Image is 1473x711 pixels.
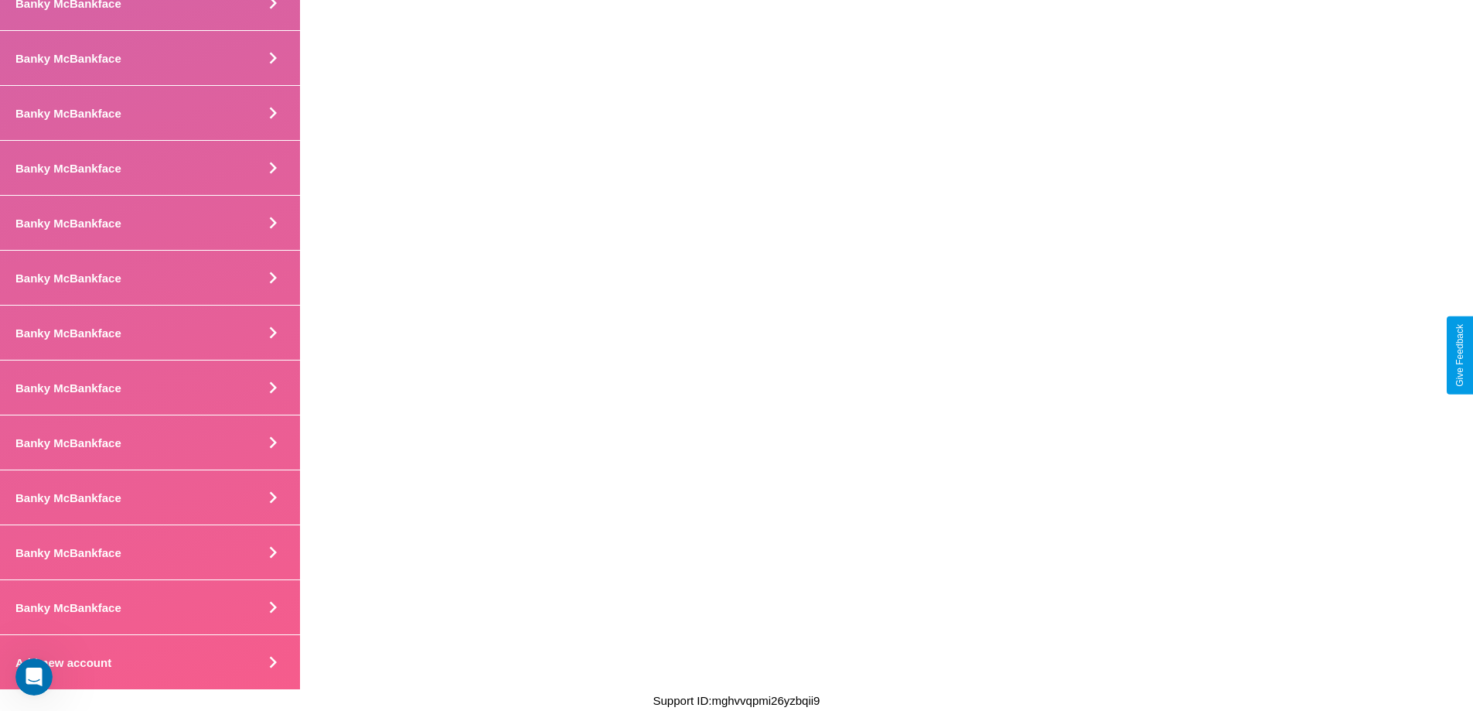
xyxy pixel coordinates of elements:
h4: Add new account [15,656,111,669]
h4: Banky McBankface [15,107,121,120]
h4: Banky McBankface [15,436,121,450]
div: Give Feedback [1454,324,1465,387]
h4: Banky McBankface [15,546,121,559]
iframe: Intercom live chat [15,658,53,696]
h4: Banky McBankface [15,162,121,175]
h4: Banky McBankface [15,217,121,230]
h4: Banky McBankface [15,491,121,504]
h4: Banky McBankface [15,52,121,65]
h4: Banky McBankface [15,272,121,285]
h4: Banky McBankface [15,381,121,395]
p: Support ID: mghvvqpmi26yzbqii9 [653,690,820,711]
h4: Banky McBankface [15,601,121,614]
h4: Banky McBankface [15,326,121,340]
